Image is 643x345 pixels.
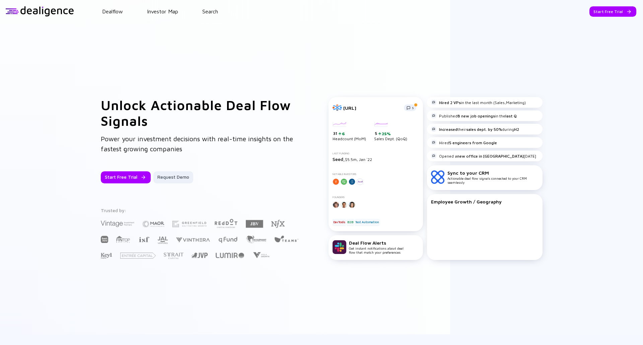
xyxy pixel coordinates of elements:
[101,97,302,128] h1: Unlock Actionable Deal Flow Signals
[355,219,379,226] div: Test Automation
[101,207,300,213] div: Trusted by:
[333,196,419,199] div: Founders
[375,131,407,136] div: 5
[514,127,519,132] strong: H2
[101,220,134,228] img: Vintage Investment Partners
[333,173,419,176] div: Notable Investors
[274,235,298,242] img: Team8
[431,199,539,204] div: Employee Growth / Geography
[431,113,517,118] div: Published in the
[246,220,263,228] img: JBV Capital
[142,219,164,230] img: Maor Investments
[449,140,497,145] strong: 5 engineers from Google
[505,113,517,118] strong: last Q
[447,170,539,184] div: Actionable deal flow signals connected to your CRM seamlessly
[271,220,285,228] img: NFX
[343,105,400,111] div: [URL]
[381,131,391,136] div: 25%
[439,127,457,132] strong: Increased
[153,171,193,183] button: Request Demo
[138,236,149,242] img: Israel Secondary Fund
[246,236,266,243] img: The Elephant
[431,100,526,105] div: in the last month (Sales,Marketing)
[202,8,218,14] a: Search
[431,126,519,132] div: their during
[447,170,539,176] div: Sync to your CRM
[192,253,208,258] img: Jerusalem Venture Partners
[147,8,178,14] a: Investor Map
[349,240,404,246] div: Deal Flow Alerts
[101,253,112,259] img: Key1 Capital
[218,236,238,244] img: Q Fund
[333,122,366,141] div: Headcount (MoM)
[457,154,524,159] strong: new office in [GEOGRAPHIC_DATA]
[341,131,345,136] div: 6
[333,219,346,226] div: DevTools
[116,236,130,243] img: FINTOP Capital
[252,252,270,258] img: Viola Growth
[374,122,407,141] div: Sales Dept. (QoQ)
[157,237,168,244] img: JAL Ventures
[431,153,536,159] div: Opened a [DATE]
[333,131,366,136] div: 31
[101,135,293,153] span: Power your investment decisions with real-time insights on the fastest growing companies
[466,127,502,132] strong: sales dept. by 50%
[439,100,461,105] strong: Hired 2 VPs
[101,171,151,183] button: Start Free Trial
[347,219,354,226] div: B2B
[176,237,210,243] img: Vinthera
[216,253,244,258] img: Lumir Ventures
[349,240,404,254] div: Get instant notifications about deal flow that match your preferences
[214,218,238,229] img: Red Dot Capital Partners
[589,6,636,17] button: Start Free Trial
[164,253,184,259] img: Strait Capital
[333,156,419,162] div: $5.5m, Jan `22
[431,140,497,145] div: Hired
[333,156,345,162] span: Seed,
[120,253,156,259] img: Entrée Capital
[102,8,123,14] a: Dealflow
[333,152,419,155] div: Last Funding
[457,113,495,118] strong: 8 new job openings
[172,221,206,227] img: Greenfield Partners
